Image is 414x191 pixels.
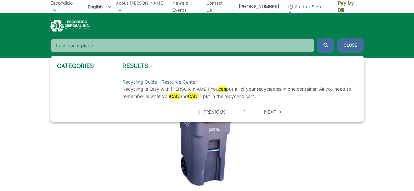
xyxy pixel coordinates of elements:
input: Search [50,38,314,53]
h3: Results [122,62,357,70]
span: Next [264,108,276,116]
img: cart-trash.png [177,102,237,187]
span: English [83,1,116,12]
button: Close [337,38,364,53]
span: Previous [203,108,226,116]
mark: can [218,86,226,92]
button: Submit the search query. [317,38,334,53]
h3: Categories [57,62,122,70]
a: Recycling Guide | Resource Center [122,78,197,86]
mark: CAN [188,93,198,99]
a: 1 [244,108,246,116]
a: EDCD logo. Return to the homepage. [50,20,90,32]
p: Recycling is Easy with [PERSON_NAME]! You put all of your recyclables in one container. All you n... [122,86,357,100]
mark: CAN [170,93,180,99]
